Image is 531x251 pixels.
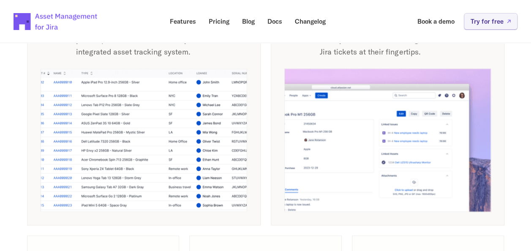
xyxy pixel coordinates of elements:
[242,18,255,25] p: Blog
[295,18,326,25] p: Changelog
[203,13,235,30] a: Pricing
[289,13,332,30] a: Changelog
[464,13,517,30] a: Try for free
[411,13,460,30] a: Book a demo
[164,13,202,30] a: Features
[471,18,504,25] p: Try for free
[236,13,261,30] a: Blog
[267,18,282,25] p: Docs
[417,18,455,25] p: Book a demo
[209,18,229,25] p: Pricing
[41,68,247,212] img: App
[170,18,196,25] p: Features
[261,13,288,30] a: Docs
[284,68,491,212] img: App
